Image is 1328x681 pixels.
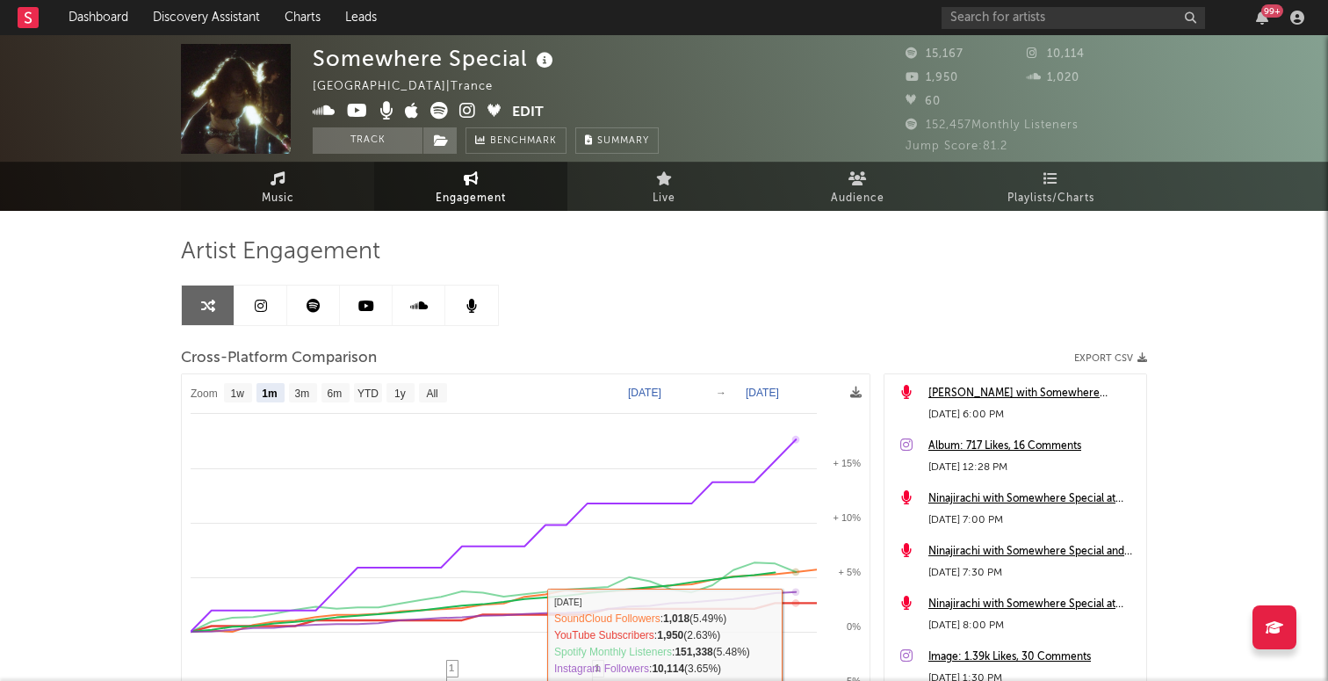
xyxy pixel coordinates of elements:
span: Live [653,187,675,208]
text: 1m [262,388,277,400]
a: Ninajirachi with Somewhere Special and Vyblossom at [GEOGRAPHIC_DATA] ([DATE]) [928,541,1137,562]
text: + 5% [839,567,862,577]
text: 1w [231,388,245,400]
a: Engagement [374,162,567,211]
button: Track [313,127,422,154]
span: 10,114 [1027,48,1085,60]
span: 15,167 [906,48,964,60]
button: Edit [512,102,544,124]
span: 152,457 Monthly Listeners [906,120,1079,131]
a: Music [181,162,374,211]
text: [DATE] [746,387,779,399]
div: [GEOGRAPHIC_DATA] | Trance [313,76,533,98]
div: [DATE] 7:30 PM [928,562,1137,583]
text: YTD [357,388,379,400]
span: 1 [449,663,454,673]
text: + 15% [834,458,862,468]
span: Benchmark [490,131,557,152]
span: Artist Engagement [181,242,380,263]
span: 1,950 [906,72,958,83]
span: 1 [595,663,600,673]
text: Zoom [191,388,218,400]
input: Search for artists [942,7,1205,29]
button: Summary [575,127,659,154]
a: Ninajirachi with Somewhere Special at [GEOGRAPHIC_DATA] ([DATE]) [928,594,1137,615]
a: Album: 717 Likes, 16 Comments [928,436,1137,457]
a: [PERSON_NAME] with Somewhere Special, dj something, DJ Thank You, and 1 more… at [GEOGRAPHIC_DATA... [928,383,1137,404]
span: Audience [831,187,884,208]
text: All [426,388,437,400]
text: 0% [847,621,861,632]
span: Playlists/Charts [1007,187,1094,208]
div: [DATE] 6:00 PM [928,404,1137,425]
div: 99 + [1261,4,1283,18]
span: 1,020 [1027,72,1079,83]
a: Audience [761,162,954,211]
text: 6m [328,388,343,400]
div: [DATE] 8:00 PM [928,615,1137,636]
a: Ninajirachi with Somewhere Special at [GEOGRAPHIC_DATA] ([DATE]) [928,489,1137,510]
span: Music [262,187,294,208]
div: Somewhere Special [313,44,558,73]
span: Summary [597,136,649,146]
a: Playlists/Charts [954,162,1147,211]
text: [DATE] [628,387,661,399]
a: Benchmark [466,127,567,154]
text: + 10% [834,512,862,523]
text: 1y [394,388,406,400]
button: Export CSV [1074,353,1147,364]
span: Cross-Platform Comparison [181,348,377,369]
button: 99+ [1256,11,1268,25]
text: 3m [295,388,310,400]
span: 60 [906,96,941,107]
div: [DATE] 7:00 PM [928,510,1137,531]
a: Image: 1.39k Likes, 30 Comments [928,647,1137,668]
div: [DATE] 12:28 PM [928,457,1137,478]
a: Live [567,162,761,211]
span: Engagement [436,187,506,208]
text: → [716,387,726,399]
span: Jump Score: 81.2 [906,141,1007,152]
